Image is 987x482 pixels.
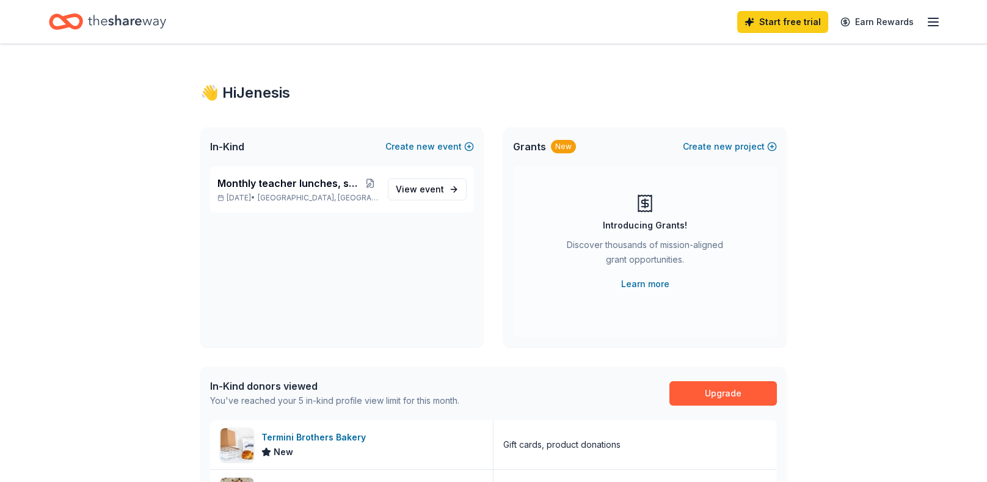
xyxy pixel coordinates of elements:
div: Introducing Grants! [603,218,687,233]
a: Learn more [621,277,669,291]
div: Termini Brothers Bakery [261,430,371,445]
div: In-Kind donors viewed [210,379,459,393]
div: New [551,140,576,153]
a: Earn Rewards [833,11,921,33]
span: View [396,182,444,197]
div: Discover thousands of mission-aligned grant opportunities. [562,238,728,272]
a: Home [49,7,166,36]
a: Upgrade [669,381,777,406]
span: new [714,139,732,154]
span: [GEOGRAPHIC_DATA], [GEOGRAPHIC_DATA] [258,193,378,203]
span: In-Kind [210,139,244,154]
div: Gift cards, product donations [503,437,621,452]
span: event [420,184,444,194]
img: Image for Termini Brothers Bakery [220,428,253,461]
a: Start free trial [737,11,828,33]
div: 👋 Hi Jenesis [200,83,787,103]
button: Createnewproject [683,139,777,154]
button: Createnewevent [385,139,474,154]
span: new [417,139,435,154]
p: [DATE] • [217,193,378,203]
span: New [274,445,293,459]
span: Grants [513,139,546,154]
a: View event [388,178,467,200]
div: You've reached your 5 in-kind profile view limit for this month. [210,393,459,408]
span: Monthly teacher lunches, snacks, breakfast [217,176,362,191]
